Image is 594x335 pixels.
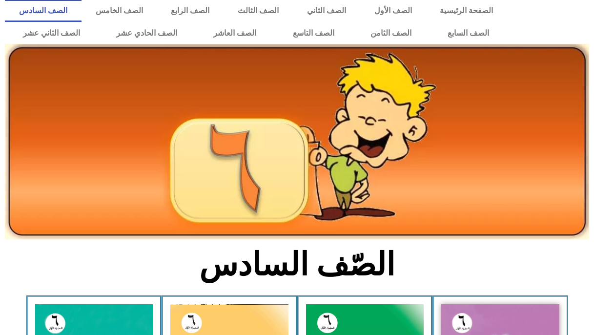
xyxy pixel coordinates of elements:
[98,22,195,44] a: الصف الحادي عشر
[195,22,274,44] a: الصف العاشر
[5,22,98,44] a: الصف الثاني عشر
[430,22,507,44] a: الصف السابع
[136,246,458,284] h2: الصّف السادس
[275,22,352,44] a: الصف التاسع
[352,22,430,44] a: الصف الثامن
